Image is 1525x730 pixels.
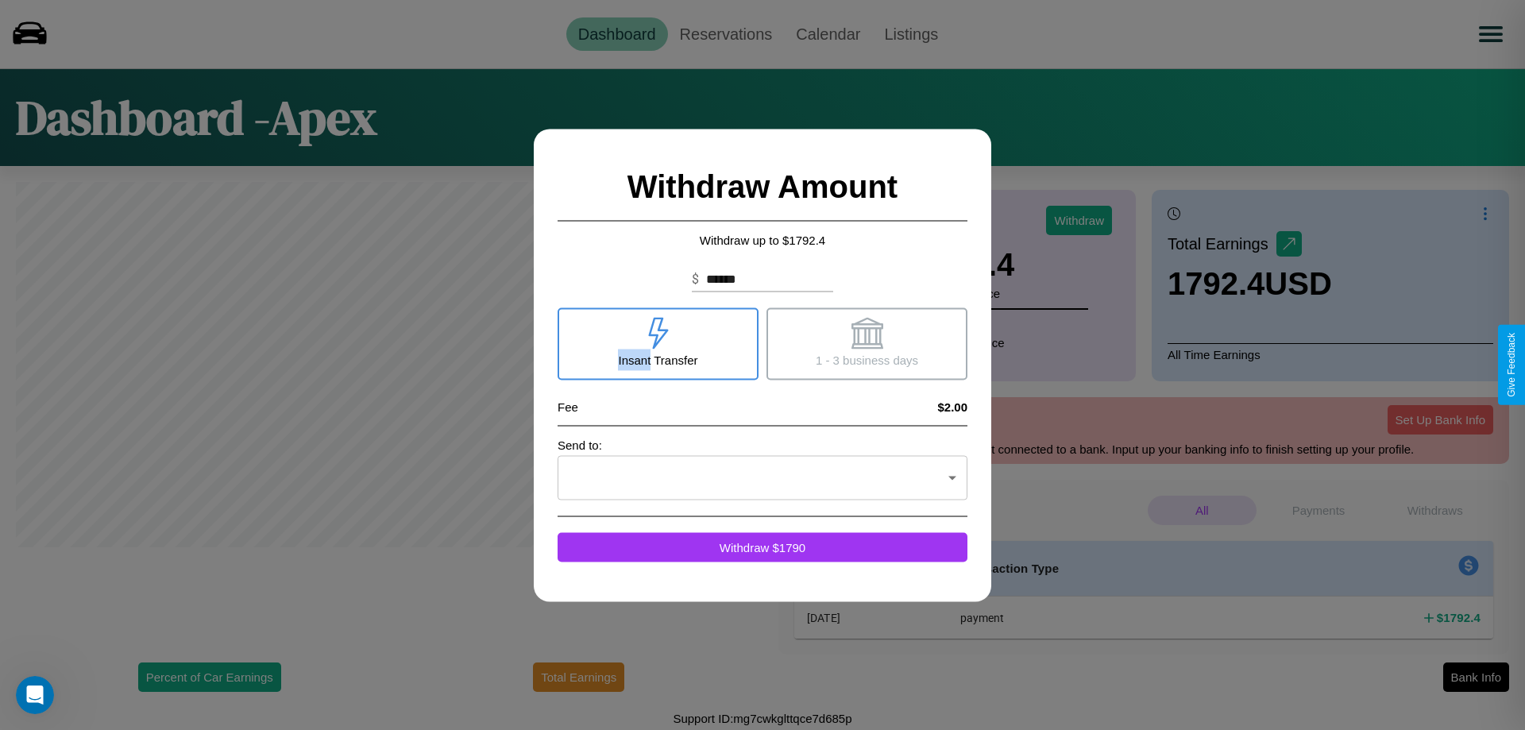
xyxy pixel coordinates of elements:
[558,229,967,250] p: Withdraw up to $ 1792.4
[558,153,967,221] h2: Withdraw Amount
[16,676,54,714] iframe: Intercom live chat
[558,396,578,417] p: Fee
[1506,333,1517,397] div: Give Feedback
[558,532,967,562] button: Withdraw $1790
[816,349,918,370] p: 1 - 3 business days
[937,400,967,413] h4: $2.00
[618,349,697,370] p: Insant Transfer
[692,269,699,288] p: $
[558,434,967,455] p: Send to:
